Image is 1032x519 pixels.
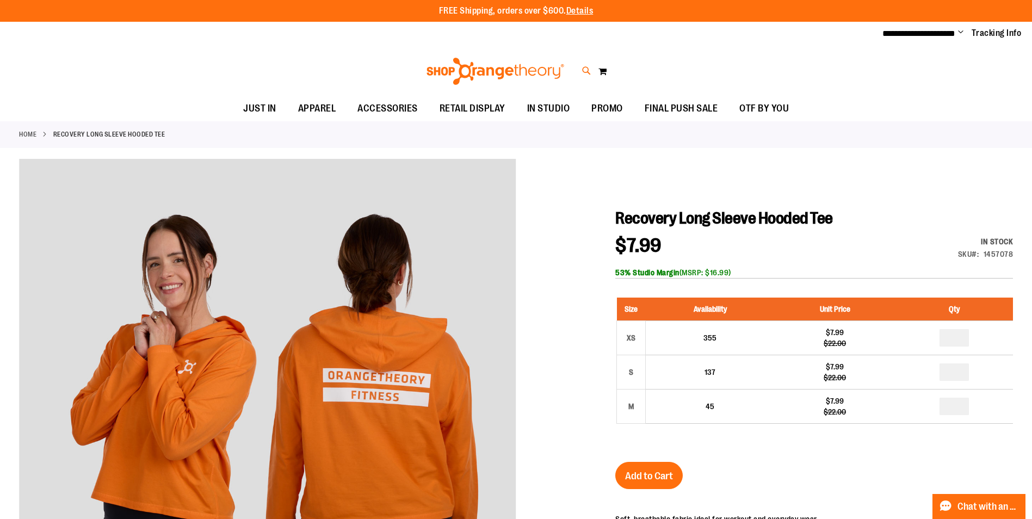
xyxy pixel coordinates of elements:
div: $7.99 [780,396,889,406]
a: Tracking Info [972,27,1022,39]
div: S [623,364,639,380]
b: 53% Studio Margin [615,268,679,277]
img: Shop Orangetheory [425,58,566,85]
span: JUST IN [243,96,276,121]
span: ACCESSORIES [357,96,418,121]
div: $22.00 [780,338,889,349]
span: Recovery Long Sleeve Hooded Tee [615,209,833,227]
button: Add to Cart [615,462,683,489]
th: Size [617,298,646,321]
th: Qty [895,298,1013,321]
div: XS [623,330,639,346]
div: Availability [958,236,1014,247]
span: $7.99 [615,234,662,257]
span: 45 [706,402,714,411]
div: $22.00 [780,406,889,417]
span: Add to Cart [625,470,673,482]
span: APPAREL [298,96,336,121]
strong: Recovery Long Sleeve Hooded Tee [53,129,165,139]
span: Chat with an Expert [957,502,1019,512]
button: Chat with an Expert [932,494,1026,519]
div: $7.99 [780,327,889,338]
div: M [623,398,639,415]
span: RETAIL DISPLAY [440,96,505,121]
span: FINAL PUSH SALE [645,96,718,121]
p: FREE Shipping, orders over $600. [439,5,594,17]
span: 355 [703,333,716,342]
div: 1457078 [984,249,1014,259]
span: OTF BY YOU [739,96,789,121]
th: Availability [646,298,775,321]
a: Details [566,6,594,16]
th: Unit Price [774,298,895,321]
div: In stock [958,236,1014,247]
button: Account menu [958,28,963,39]
span: IN STUDIO [527,96,570,121]
span: 137 [705,368,715,376]
div: (MSRP: $16.99) [615,267,1013,278]
strong: SKU [958,250,979,258]
div: $22.00 [780,372,889,383]
span: PROMO [591,96,623,121]
a: Home [19,129,36,139]
div: $7.99 [780,361,889,372]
